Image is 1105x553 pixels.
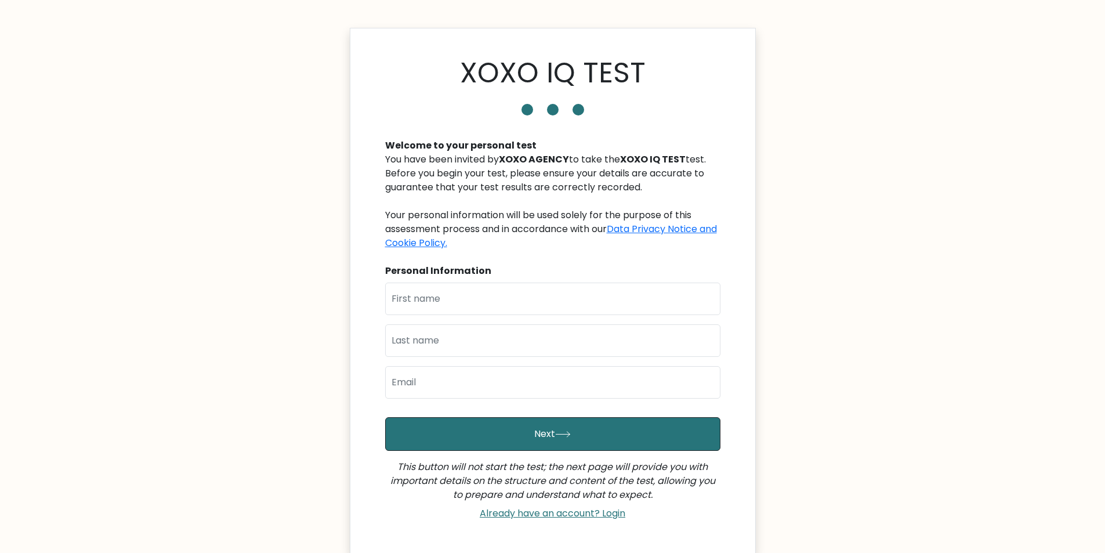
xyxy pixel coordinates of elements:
input: First name [385,283,720,315]
b: XOXO IQ TEST [620,153,686,166]
div: Welcome to your personal test [385,139,720,153]
div: Personal Information [385,264,720,278]
b: XOXO AGENCY [499,153,569,166]
i: This button will not start the test; the next page will provide you with important details on the... [390,460,715,501]
a: Already have an account? Login [475,507,630,520]
input: Email [385,366,720,399]
button: Next [385,417,720,451]
a: Data Privacy Notice and Cookie Policy. [385,222,717,250]
div: You have been invited by to take the test. Before you begin your test, please ensure your details... [385,153,720,250]
input: Last name [385,324,720,357]
h1: XOXO IQ TEST [460,56,646,90]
